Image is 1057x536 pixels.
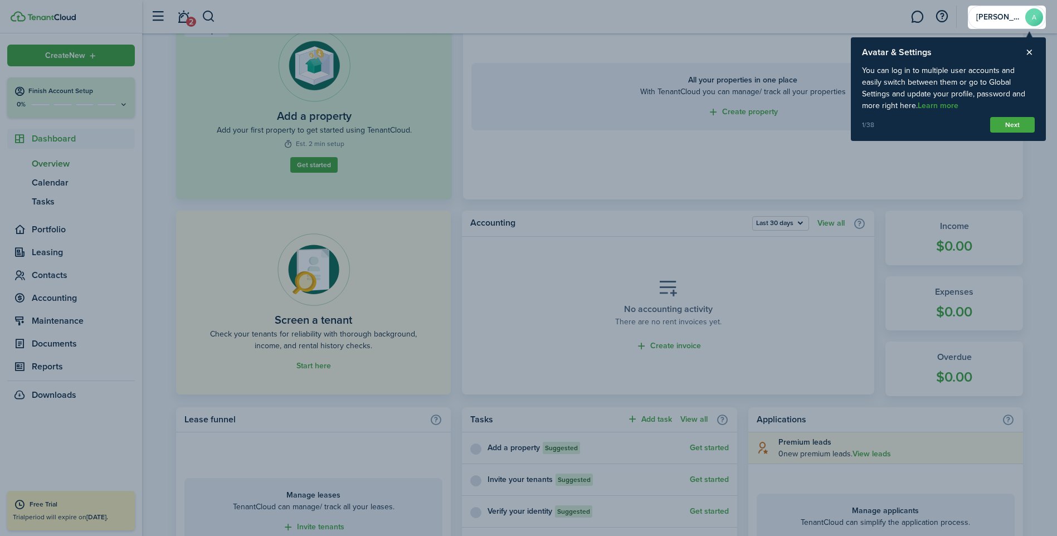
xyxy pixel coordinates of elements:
[862,46,932,59] product-tour-step-title: Avatar & Settings
[990,117,1035,133] button: Next
[918,101,958,110] a: Learn more
[1024,47,1035,57] button: Close product tour
[862,120,874,130] span: 1/38
[862,59,1035,117] product-tour-step-description: You can log in to multiple user accounts and easily switch between them or go to Global Settings ...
